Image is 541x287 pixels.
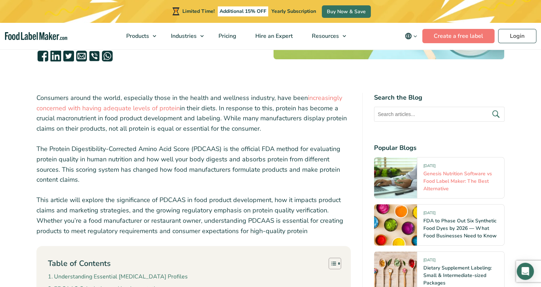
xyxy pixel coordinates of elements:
a: Login [498,29,536,43]
span: Pricing [216,32,237,40]
a: Resources [303,23,350,49]
p: This article will explore the significance of PDCAAS in food product development, how it impacts ... [36,195,351,236]
a: Products [117,23,160,49]
input: Search articles... [374,107,505,122]
span: [DATE] [423,163,435,171]
a: Dietary Supplement Labeling: Small & Intermediate-sized Packages [423,265,491,286]
a: Toggle Table of Content [323,257,339,270]
a: Pricing [209,23,244,49]
a: Industries [162,23,207,49]
a: Create a free label [422,29,495,43]
a: Hire an Expert [246,23,301,49]
p: The Protein Digestibility-Corrected Amino Acid Score (PDCAAS) is the official FDA method for eval... [36,144,351,185]
a: Buy Now & Save [322,5,371,18]
a: FDA to Phase Out Six Synthetic Food Dyes by 2026 — What Food Businesses Need to Know [423,217,496,239]
span: Products [124,32,150,40]
span: Resources [310,32,340,40]
span: [DATE] [423,210,435,218]
span: Hire an Expert [253,32,294,40]
a: increasingly concerned with having adequate levels of protein [36,94,342,112]
span: Industries [169,32,197,40]
h4: Popular Blogs [374,143,505,153]
span: Limited Time! [182,8,215,15]
p: Consumers around the world, especially those in the health and wellness industry, have been in th... [36,93,351,134]
a: Understanding Essential [MEDICAL_DATA] Profiles [48,272,188,282]
a: Genesis Nutrition Software vs Food Label Maker: The Best Alternative [423,170,492,192]
div: Open Intercom Messenger [517,263,534,280]
p: Table of Contents [48,258,110,269]
span: Additional 15% OFF [218,6,268,16]
span: [DATE] [423,257,435,266]
h4: Search the Blog [374,93,505,102]
span: Yearly Subscription [271,8,316,15]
